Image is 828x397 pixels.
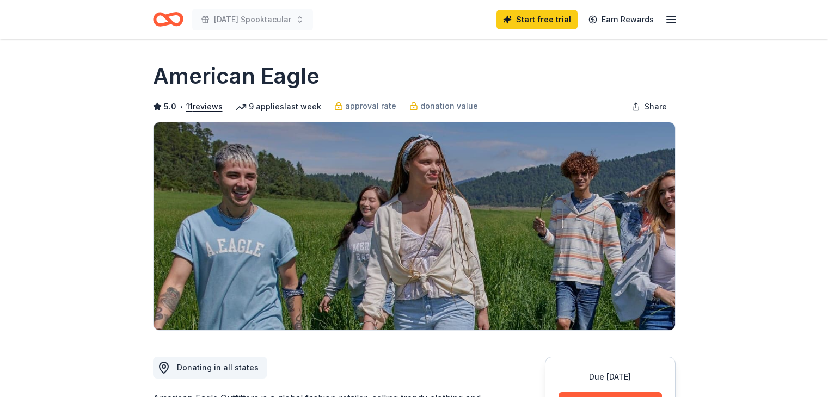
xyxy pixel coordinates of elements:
div: 9 applies last week [236,100,321,113]
a: approval rate [334,100,396,113]
span: • [179,102,183,111]
span: 5.0 [164,100,176,113]
img: Image for American Eagle [154,122,675,330]
span: Share [645,100,667,113]
span: approval rate [345,100,396,113]
a: Earn Rewards [582,10,660,29]
a: donation value [409,100,478,113]
h1: American Eagle [153,61,320,91]
button: Share [623,96,676,117]
button: 11reviews [186,100,223,113]
span: Donating in all states [177,363,259,372]
span: donation value [420,100,478,113]
span: [DATE] Spooktacular [214,13,291,26]
a: Home [153,7,183,32]
div: Due [DATE] [559,370,662,383]
button: [DATE] Spooktacular [192,9,313,30]
a: Start free trial [496,10,578,29]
